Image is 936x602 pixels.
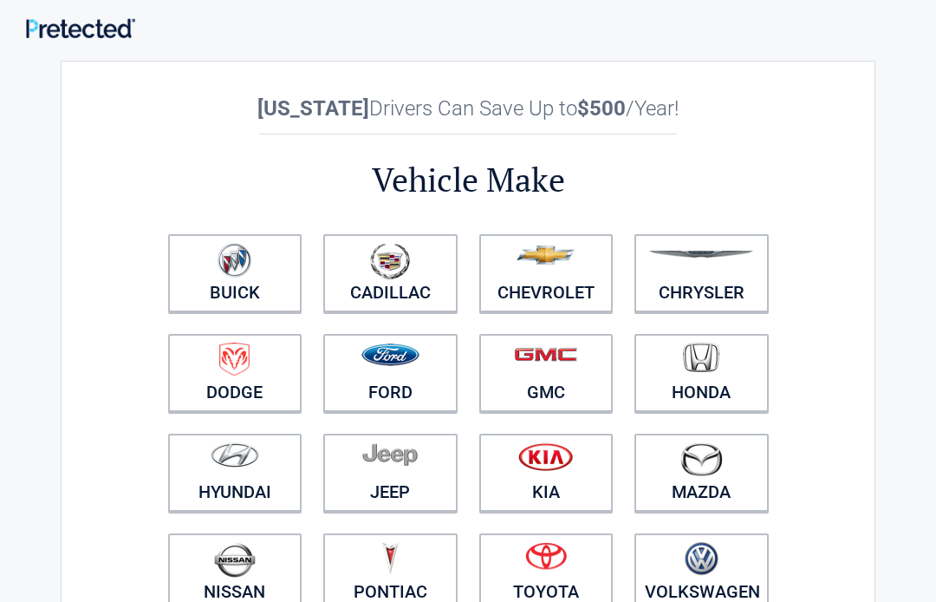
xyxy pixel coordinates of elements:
h2: Drivers Can Save Up to /Year [157,96,779,121]
img: cadillac [370,243,410,279]
img: Main Logo [26,18,135,38]
img: chrysler [648,251,754,258]
a: Chevrolet [479,234,614,312]
img: hyundai [211,442,259,468]
img: toyota [525,542,567,570]
a: Jeep [323,434,458,512]
img: ford [361,344,419,366]
a: Dodge [168,334,302,412]
img: nissan [214,542,256,578]
img: chevrolet [517,245,575,265]
a: Honda [634,334,769,412]
img: volkswagen [685,542,718,576]
img: gmc [514,347,577,362]
a: Cadillac [323,234,458,312]
img: jeep [362,442,418,467]
img: dodge [219,343,250,376]
img: mazda [679,442,723,476]
a: Hyundai [168,434,302,512]
img: honda [683,343,719,373]
b: $500 [577,96,626,121]
b: [US_STATE] [257,96,369,121]
a: GMC [479,334,614,412]
a: Ford [323,334,458,412]
img: kia [518,442,573,471]
a: Kia [479,434,614,512]
a: Mazda [634,434,769,512]
a: Buick [168,234,302,312]
a: Chrysler [634,234,769,312]
h2: Vehicle Make [157,158,779,202]
img: buick [218,243,251,278]
img: pontiac [381,542,399,575]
